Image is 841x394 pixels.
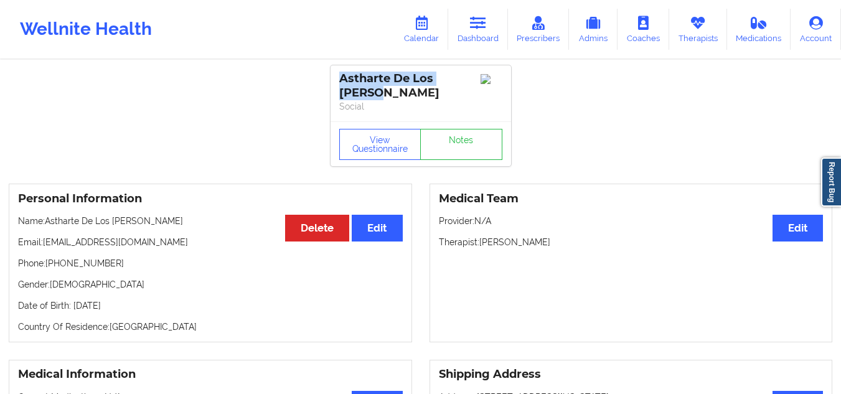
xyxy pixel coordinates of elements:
p: Name: Astharte De Los [PERSON_NAME] [18,215,403,227]
a: Report Bug [821,157,841,207]
img: Image%2Fplaceholer-image.png [481,74,502,84]
p: Social [339,100,502,113]
a: Prescribers [508,9,570,50]
a: Dashboard [448,9,508,50]
a: Account [791,9,841,50]
h3: Medical Information [18,367,403,382]
button: Edit [352,215,402,242]
button: View Questionnaire [339,129,421,160]
a: Coaches [618,9,669,50]
div: Astharte De Los [PERSON_NAME] [339,72,502,100]
a: Therapists [669,9,727,50]
p: Country Of Residence: [GEOGRAPHIC_DATA] [18,321,403,333]
h3: Shipping Address [439,367,824,382]
p: Phone: [PHONE_NUMBER] [18,257,403,270]
a: Notes [420,129,502,160]
a: Admins [569,9,618,50]
p: Date of Birth: [DATE] [18,299,403,312]
p: Therapist: [PERSON_NAME] [439,236,824,248]
a: Calendar [395,9,448,50]
p: Email: [EMAIL_ADDRESS][DOMAIN_NAME] [18,236,403,248]
p: Gender: [DEMOGRAPHIC_DATA] [18,278,403,291]
button: Delete [285,215,349,242]
p: Provider: N/A [439,215,824,227]
a: Medications [727,9,791,50]
button: Edit [773,215,823,242]
h3: Medical Team [439,192,824,206]
h3: Personal Information [18,192,403,206]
